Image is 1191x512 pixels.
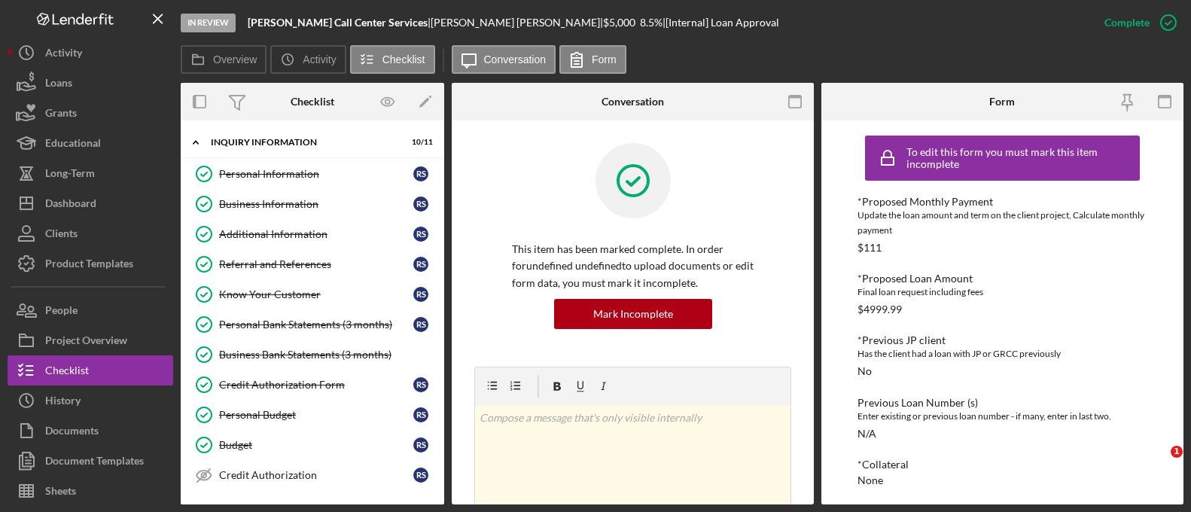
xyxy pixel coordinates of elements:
[219,168,413,180] div: Personal Information
[45,295,78,329] div: People
[857,208,1147,238] div: Update the loan amount and term on the client project, Calculate monthly payment
[857,474,883,486] div: None
[413,377,428,392] div: R S
[602,96,664,108] div: Conversation
[484,53,547,66] label: Conversation
[45,218,78,252] div: Clients
[188,249,437,279] a: Referral and ReferencesRS
[219,228,413,240] div: Additional Information
[413,197,428,212] div: R S
[45,476,76,510] div: Sheets
[45,248,133,282] div: Product Templates
[45,68,72,102] div: Loans
[8,98,173,128] button: Grants
[989,96,1015,108] div: Form
[188,460,437,490] a: Credit AuthorizationRS
[188,340,437,370] a: Business Bank Statements (3 months)
[188,370,437,400] a: Credit Authorization FormRS
[8,476,173,506] button: Sheets
[8,325,173,355] button: Project Overview
[857,397,1147,409] div: Previous Loan Number (s)
[1089,8,1183,38] button: Complete
[45,446,144,480] div: Document Templates
[663,17,779,29] div: | [Internal] Loan Approval
[554,299,712,329] button: Mark Incomplete
[857,428,876,440] div: N/A
[413,227,428,242] div: R S
[188,279,437,309] a: Know Your CustomerRS
[45,98,77,132] div: Grants
[857,285,1147,300] div: Final loan request including fees
[857,365,872,377] div: No
[211,138,395,147] div: INQUIRY INFORMATION
[431,17,603,29] div: [PERSON_NAME] [PERSON_NAME] |
[857,196,1147,208] div: *Proposed Monthly Payment
[219,198,413,210] div: Business Information
[1171,446,1183,458] span: 1
[219,439,413,451] div: Budget
[413,407,428,422] div: R S
[8,218,173,248] a: Clients
[1140,446,1176,482] iframe: Intercom live chat
[8,416,173,446] button: Documents
[8,38,173,68] button: Activity
[45,386,81,419] div: History
[1104,8,1150,38] div: Complete
[8,248,173,279] button: Product Templates
[559,45,626,74] button: Form
[219,258,413,270] div: Referral and References
[640,17,663,29] div: 8.5 %
[45,325,127,359] div: Project Overview
[213,53,257,66] label: Overview
[8,386,173,416] button: History
[8,158,173,188] a: Long-Term
[181,14,236,32] div: In Review
[45,416,99,450] div: Documents
[219,318,413,331] div: Personal Bank Statements (3 months)
[8,128,173,158] a: Educational
[8,295,173,325] button: People
[413,317,428,332] div: R S
[593,299,673,329] div: Mark Incomplete
[512,241,754,291] p: This item has been marked complete. In order for undefined undefined to upload documents or edit ...
[413,287,428,302] div: R S
[303,53,336,66] label: Activity
[857,242,882,254] div: $111
[181,45,267,74] button: Overview
[350,45,435,74] button: Checklist
[592,53,617,66] label: Form
[406,138,433,147] div: 10 / 11
[248,17,431,29] div: |
[857,346,1147,361] div: Has the client had a loan with JP or GRCC previously
[413,437,428,453] div: R S
[452,45,556,74] button: Conversation
[413,468,428,483] div: R S
[219,409,413,421] div: Personal Budget
[45,128,101,162] div: Educational
[382,53,425,66] label: Checklist
[188,430,437,460] a: BudgetRS
[413,257,428,272] div: R S
[857,459,1147,471] div: *Collateral
[413,166,428,181] div: R S
[219,469,413,481] div: Credit Authorization
[8,188,173,218] button: Dashboard
[8,446,173,476] button: Document Templates
[45,188,96,222] div: Dashboard
[857,334,1147,346] div: *Previous JP client
[45,158,95,192] div: Long-Term
[188,159,437,189] a: Personal InformationRS
[45,355,89,389] div: Checklist
[8,68,173,98] button: Loans
[291,96,334,108] div: Checklist
[8,355,173,386] button: Checklist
